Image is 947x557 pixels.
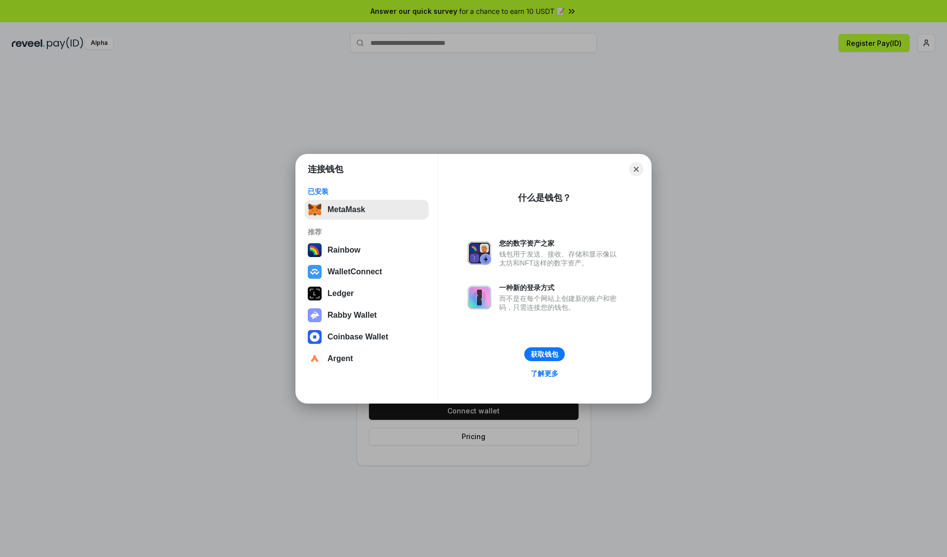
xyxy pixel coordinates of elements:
[531,369,558,378] div: 了解更多
[305,305,429,325] button: Rabby Wallet
[328,205,365,214] div: MetaMask
[308,227,426,236] div: 推荐
[629,162,643,176] button: Close
[328,311,377,320] div: Rabby Wallet
[305,349,429,369] button: Argent
[468,241,491,265] img: svg+xml,%3Csvg%20xmlns%3D%22http%3A%2F%2Fwww.w3.org%2F2000%2Fsvg%22%20fill%3D%22none%22%20viewBox...
[499,250,621,267] div: 钱包用于发送、接收、存储和显示像以太坊和NFT这样的数字资产。
[305,284,429,303] button: Ledger
[328,246,361,255] div: Rainbow
[328,289,354,298] div: Ledger
[305,262,429,282] button: WalletConnect
[305,240,429,260] button: Rainbow
[308,265,322,279] img: svg+xml,%3Csvg%20width%3D%2228%22%20height%3D%2228%22%20viewBox%3D%220%200%2028%2028%22%20fill%3D...
[468,286,491,309] img: svg+xml,%3Csvg%20xmlns%3D%22http%3A%2F%2Fwww.w3.org%2F2000%2Fsvg%22%20fill%3D%22none%22%20viewBox...
[328,267,382,276] div: WalletConnect
[305,327,429,347] button: Coinbase Wallet
[305,200,429,220] button: MetaMask
[308,187,426,196] div: 已安装
[328,354,353,363] div: Argent
[499,239,621,248] div: 您的数字资产之家
[308,308,322,322] img: svg+xml,%3Csvg%20xmlns%3D%22http%3A%2F%2Fwww.w3.org%2F2000%2Fsvg%22%20fill%3D%22none%22%20viewBox...
[328,333,388,341] div: Coinbase Wallet
[308,352,322,366] img: svg+xml,%3Csvg%20width%3D%2228%22%20height%3D%2228%22%20viewBox%3D%220%200%2028%2028%22%20fill%3D...
[308,330,322,344] img: svg+xml,%3Csvg%20width%3D%2228%22%20height%3D%2228%22%20viewBox%3D%220%200%2028%2028%22%20fill%3D...
[499,283,621,292] div: 一种新的登录方式
[525,367,564,380] a: 了解更多
[499,294,621,312] div: 而不是在每个网站上创建新的账户和密码，只需连接您的钱包。
[524,347,565,361] button: 获取钱包
[518,192,571,204] div: 什么是钱包？
[308,163,343,175] h1: 连接钱包
[308,243,322,257] img: svg+xml,%3Csvg%20width%3D%22120%22%20height%3D%22120%22%20viewBox%3D%220%200%20120%20120%22%20fil...
[531,350,558,359] div: 获取钱包
[308,203,322,217] img: svg+xml,%3Csvg%20fill%3D%22none%22%20height%3D%2233%22%20viewBox%3D%220%200%2035%2033%22%20width%...
[308,287,322,300] img: svg+xml,%3Csvg%20xmlns%3D%22http%3A%2F%2Fwww.w3.org%2F2000%2Fsvg%22%20width%3D%2228%22%20height%3...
